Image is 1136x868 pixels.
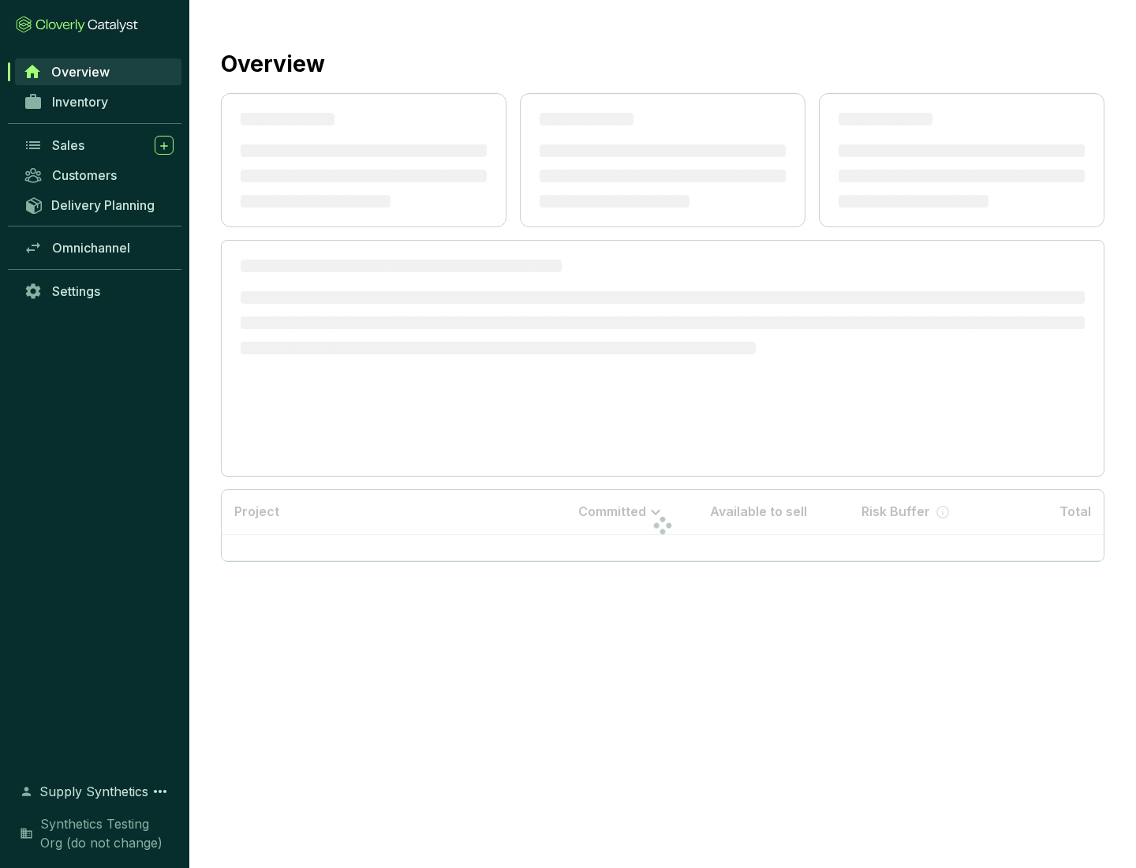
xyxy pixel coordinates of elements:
span: Supply Synthetics [39,782,148,801]
span: Settings [52,283,100,299]
a: Inventory [16,88,181,115]
span: Customers [52,167,117,183]
a: Omnichannel [16,234,181,261]
span: Sales [52,137,84,153]
a: Customers [16,162,181,189]
span: Inventory [52,94,108,110]
a: Overview [15,58,181,85]
a: Sales [16,132,181,159]
h2: Overview [221,47,325,80]
span: Synthetics Testing Org (do not change) [40,814,174,852]
span: Delivery Planning [51,197,155,213]
a: Delivery Planning [16,192,181,218]
a: Settings [16,278,181,305]
span: Overview [51,64,110,80]
span: Omnichannel [52,240,130,256]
